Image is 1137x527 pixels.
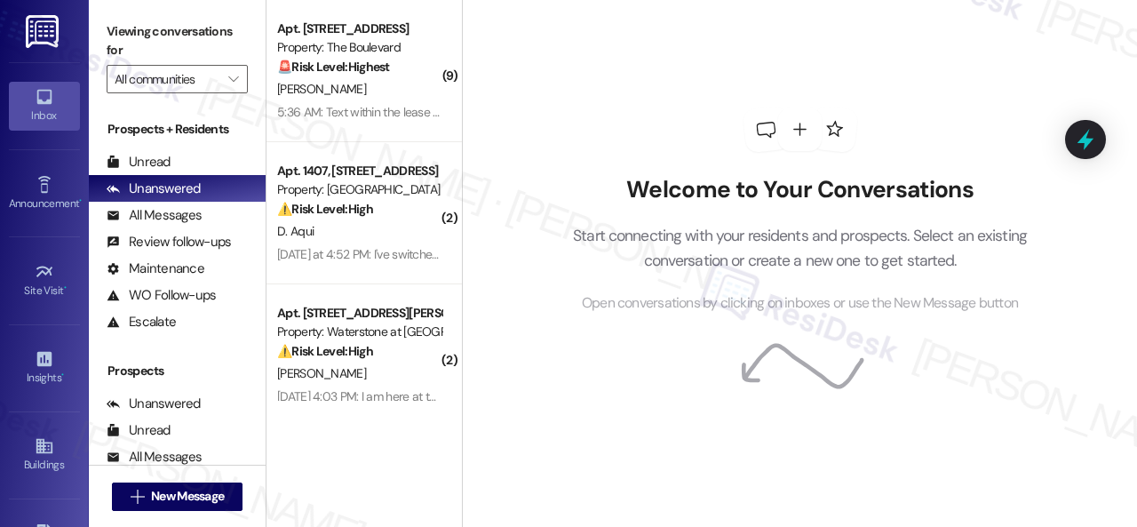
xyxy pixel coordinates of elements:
p: Start connecting with your residents and prospects. Select an existing conversation or create a n... [546,223,1054,274]
div: Prospects + Residents [89,120,266,139]
span: [PERSON_NAME] [277,81,366,97]
div: Prospects [89,362,266,380]
div: Unanswered [107,395,201,413]
i:  [131,490,144,504]
a: Insights • [9,344,80,392]
button: New Message [112,483,243,511]
div: Unread [107,153,171,172]
span: • [79,195,82,207]
a: Site Visit • [9,257,80,305]
img: ResiDesk Logo [26,15,62,48]
div: Property: The Boulevard [277,38,441,57]
div: Unanswered [107,180,201,198]
strong: ⚠️ Risk Level: High [277,201,373,217]
div: [DATE] 4:03 PM: I am here at the office and the door is locked [277,388,592,404]
div: Apt. 1407, [STREET_ADDRESS] [277,162,441,180]
span: • [64,282,67,294]
div: [DATE] at 4:52 PM: I've switched on the AC but it's only blowing air - not cooling. Indoor temp i... [277,246,783,262]
div: Apt. [STREET_ADDRESS] [277,20,441,38]
a: Inbox [9,82,80,130]
span: D. Aqui [277,223,314,239]
strong: 🚨 Risk Level: Highest [277,59,390,75]
div: Property: [GEOGRAPHIC_DATA] [277,180,441,199]
span: • [61,369,64,381]
div: Property: Waterstone at [GEOGRAPHIC_DATA] [277,323,441,341]
div: Apt. [STREET_ADDRESS][PERSON_NAME] [277,304,441,323]
strong: ⚠️ Risk Level: High [277,343,373,359]
div: WO Follow-ups [107,286,216,305]
a: Buildings [9,431,80,479]
div: Review follow-ups [107,233,231,252]
input: All communities [115,65,219,93]
div: Unread [107,421,171,440]
h2: Welcome to Your Conversations [546,176,1054,204]
div: Escalate [107,313,176,331]
label: Viewing conversations for [107,18,248,65]
div: 5:36 AM: Text within the lease agreement. [277,104,491,120]
i:  [228,72,238,86]
div: Maintenance [107,260,204,278]
span: [PERSON_NAME] [277,365,366,381]
span: Open conversations by clicking on inboxes or use the New Message button [582,292,1018,315]
div: All Messages [107,206,202,225]
span: New Message [151,487,224,506]
div: All Messages [107,448,202,467]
